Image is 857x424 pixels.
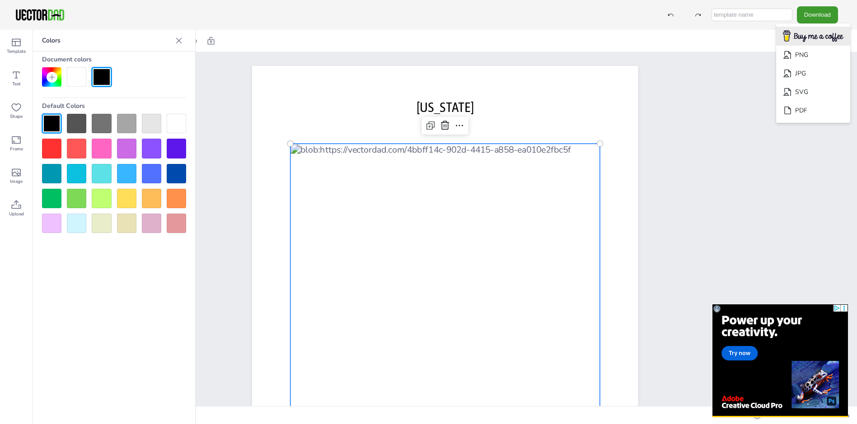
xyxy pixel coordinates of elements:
img: buymecoffee.png [777,28,849,45]
span: Frame [10,145,23,153]
li: JPG [776,64,850,83]
p: Colors [42,30,172,51]
span: Text [12,80,21,88]
ul: Download [776,23,850,123]
div: X [713,305,721,312]
button: Download [797,6,838,23]
span: Upload [9,210,24,218]
li: PNG [776,46,850,64]
span: [US_STATE] [417,98,474,115]
span: Shape [10,113,23,120]
div: Default Colors [42,98,186,114]
iframe: Advertisment [712,304,848,417]
li: PDF [776,101,850,120]
li: SVG [776,83,850,101]
div: Document colors [42,51,186,67]
input: template name [712,9,792,21]
span: Template [7,48,26,55]
span: Image [10,178,23,185]
img: VectorDad-1.png [14,8,66,22]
